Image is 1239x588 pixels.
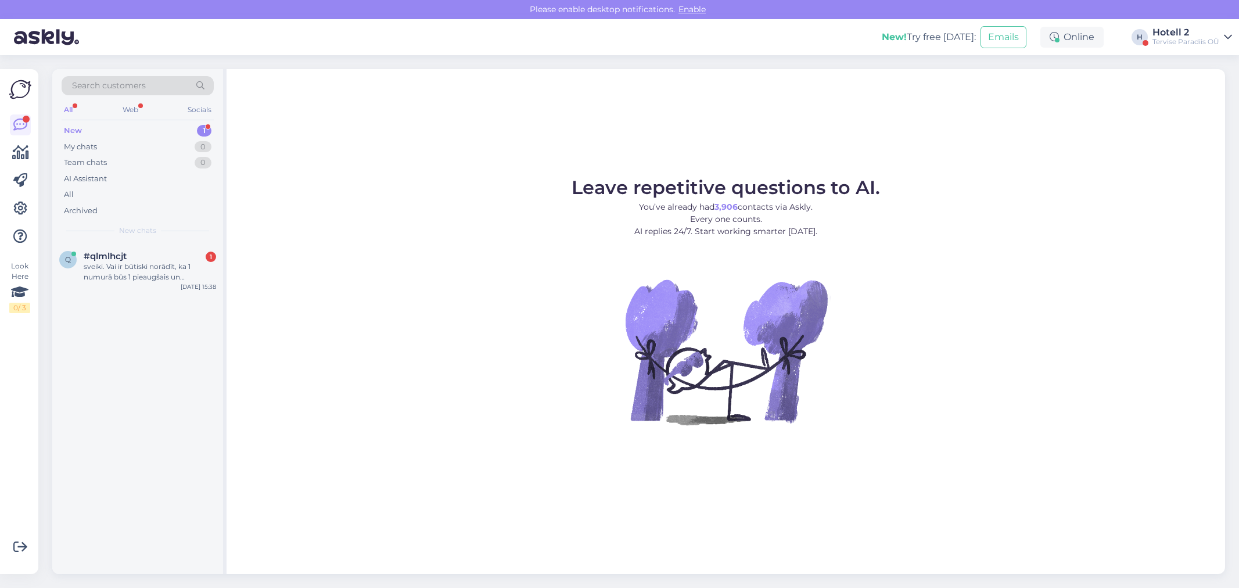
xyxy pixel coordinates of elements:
[675,4,709,15] span: Enable
[9,78,31,101] img: Askly Logo
[572,176,880,199] span: Leave repetitive questions to AI.
[119,225,156,236] span: New chats
[120,102,141,117] div: Web
[1152,37,1219,46] div: Tervise Paradiis OÜ
[622,247,831,456] img: No Chat active
[195,157,211,168] div: 0
[64,141,97,153] div: My chats
[84,251,127,261] span: #qlmlhcjt
[714,202,738,212] b: 3,906
[84,261,216,282] div: sveiki. Vai ir būtiski norādīt, ka 1 numurā būs 1 pieaugšais un pusaudzis, nevis 2 pieaugušie, jo...
[882,31,907,42] b: New!
[72,80,146,92] span: Search customers
[1132,29,1148,45] div: H
[1152,28,1232,46] a: Hotell 2Tervise Paradiis OÜ
[64,205,98,217] div: Archived
[206,252,216,262] div: 1
[9,261,30,313] div: Look Here
[197,125,211,137] div: 1
[181,282,216,291] div: [DATE] 15:38
[9,303,30,313] div: 0 / 3
[981,26,1026,48] button: Emails
[882,30,976,44] div: Try free [DATE]:
[64,173,107,185] div: AI Assistant
[1040,27,1104,48] div: Online
[62,102,75,117] div: All
[572,201,880,238] p: You’ve already had contacts via Askly. Every one counts. AI replies 24/7. Start working smarter [...
[1152,28,1219,37] div: Hotell 2
[64,189,74,200] div: All
[195,141,211,153] div: 0
[64,125,82,137] div: New
[64,157,107,168] div: Team chats
[65,255,71,264] span: q
[185,102,214,117] div: Socials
